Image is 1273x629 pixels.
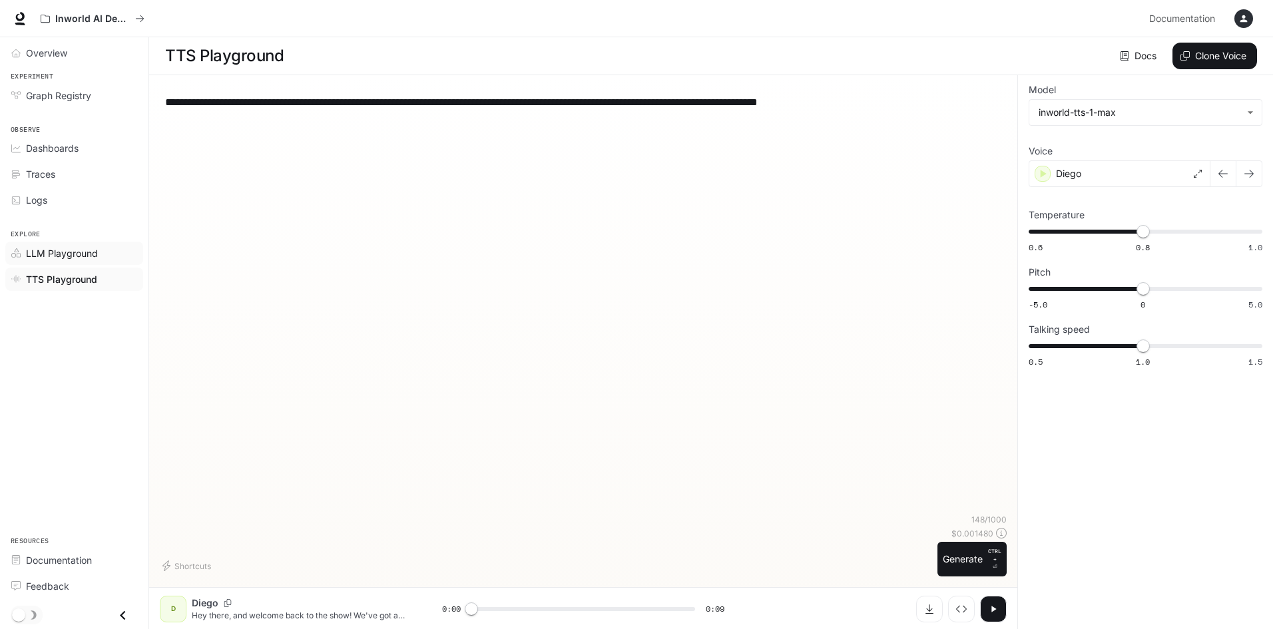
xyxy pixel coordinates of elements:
[5,574,143,598] a: Feedback
[5,242,143,265] a: LLM Playground
[1056,167,1081,180] p: Diego
[1248,242,1262,253] span: 1.0
[1141,299,1145,310] span: 0
[1029,325,1090,334] p: Talking speed
[1029,299,1047,310] span: -5.0
[1029,210,1085,220] p: Temperature
[26,46,67,60] span: Overview
[971,514,1007,525] p: 148 / 1000
[1029,242,1043,253] span: 0.6
[1029,268,1051,277] p: Pitch
[1136,356,1150,367] span: 1.0
[108,602,138,629] button: Close drawer
[5,188,143,212] a: Logs
[192,596,218,610] p: Diego
[1029,146,1053,156] p: Voice
[12,607,25,622] span: Dark mode toggle
[26,167,55,181] span: Traces
[5,268,143,291] a: TTS Playground
[5,41,143,65] a: Overview
[1117,43,1162,69] a: Docs
[35,5,150,32] button: All workspaces
[916,596,943,622] button: Download audio
[26,272,97,286] span: TTS Playground
[988,547,1001,571] p: ⏎
[26,579,69,593] span: Feedback
[1029,100,1262,125] div: inworld-tts-1-max
[1029,356,1043,367] span: 0.5
[1144,5,1225,32] a: Documentation
[988,547,1001,563] p: CTRL +
[5,548,143,572] a: Documentation
[948,596,975,622] button: Inspect
[5,162,143,186] a: Traces
[55,13,130,25] p: Inworld AI Demos
[442,602,461,616] span: 0:00
[1149,11,1215,27] span: Documentation
[160,555,216,576] button: Shortcuts
[192,610,410,621] p: Hey there, and welcome back to the show! We've got a fascinating episode lined up [DATE], includi...
[5,136,143,160] a: Dashboards
[937,542,1007,576] button: GenerateCTRL +⏎
[26,141,79,155] span: Dashboards
[165,43,284,69] h1: TTS Playground
[706,602,724,616] span: 0:09
[1136,242,1150,253] span: 0.8
[26,553,92,567] span: Documentation
[162,598,184,620] div: D
[26,246,98,260] span: LLM Playground
[218,599,237,607] button: Copy Voice ID
[26,89,91,103] span: Graph Registry
[26,193,47,207] span: Logs
[1172,43,1257,69] button: Clone Voice
[1248,356,1262,367] span: 1.5
[1248,299,1262,310] span: 5.0
[5,84,143,107] a: Graph Registry
[1039,106,1240,119] div: inworld-tts-1-max
[1029,85,1056,95] p: Model
[951,528,993,539] p: $ 0.001480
